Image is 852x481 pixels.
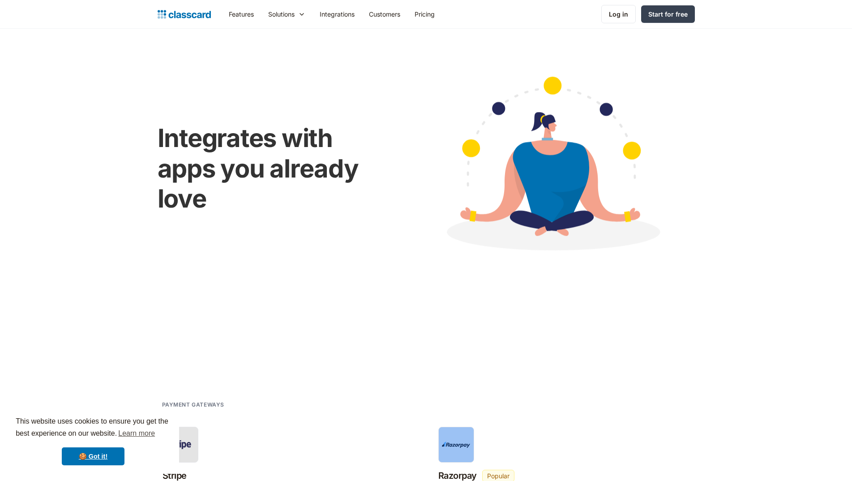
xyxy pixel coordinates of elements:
[442,442,471,448] img: Razorpay
[641,5,695,23] a: Start for free
[162,400,225,409] h2: Payment gateways
[362,4,407,24] a: Customers
[117,427,156,440] a: learn more about cookies
[16,416,171,440] span: This website uses cookies to ensure you get the best experience on our website.
[648,9,688,19] div: Start for free
[222,4,261,24] a: Features
[62,447,124,465] a: dismiss cookie message
[261,4,313,24] div: Solutions
[313,4,362,24] a: Integrations
[166,438,195,451] img: Stripe
[158,8,211,21] a: Logo
[268,9,295,19] div: Solutions
[601,5,636,23] a: Log in
[7,407,179,474] div: cookieconsent
[158,123,390,214] h1: Integrates with apps you already love
[407,4,442,24] a: Pricing
[487,471,509,481] div: Popular
[609,9,628,19] div: Log in
[408,59,695,274] img: Cartoon image showing connected apps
